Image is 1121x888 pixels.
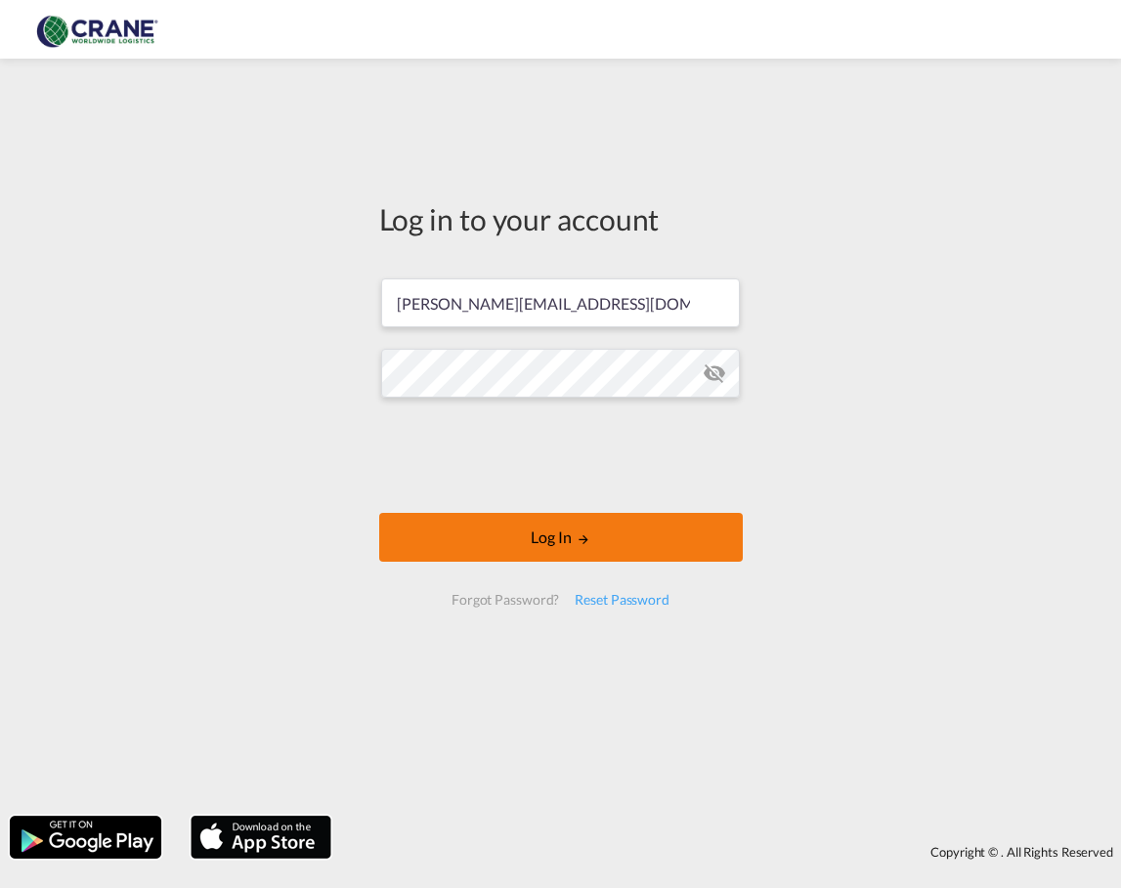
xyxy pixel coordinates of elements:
[444,582,567,617] div: Forgot Password?
[412,417,710,493] iframe: reCAPTCHA
[341,835,1121,868] div: Copyright © . All Rights Reserved
[381,278,740,327] input: Enter email/phone number
[379,513,743,562] button: LOGIN
[8,814,163,861] img: google.png
[189,814,333,861] img: apple.png
[29,8,161,52] img: 374de710c13411efa3da03fd754f1635.jpg
[703,361,726,385] md-icon: icon-eye-off
[379,198,743,239] div: Log in to your account
[567,582,677,617] div: Reset Password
